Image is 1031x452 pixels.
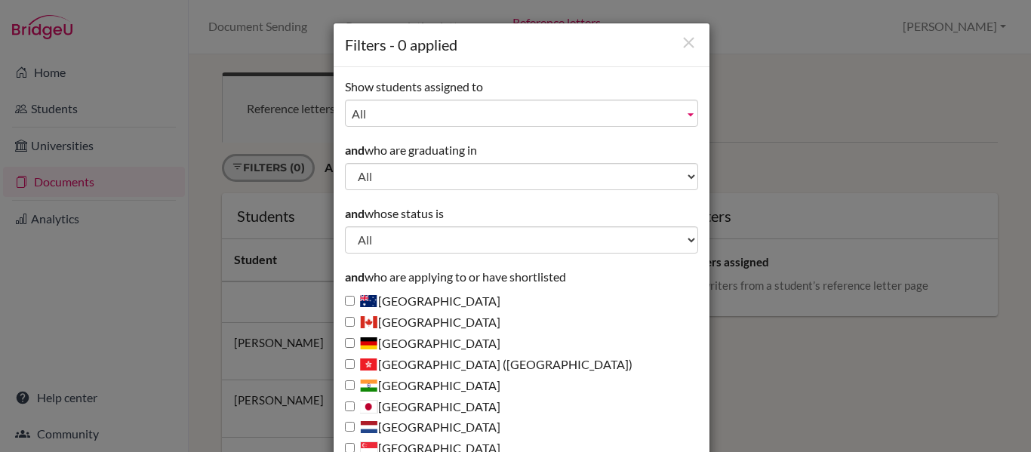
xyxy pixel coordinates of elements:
[345,317,355,327] input: [GEOGRAPHIC_DATA]
[345,205,444,223] label: whose status is
[345,143,365,157] strong: and
[345,269,365,284] strong: and
[345,78,483,96] label: Show students assigned to
[360,420,378,434] span: Netherlands
[360,400,378,414] span: Japan
[360,337,378,350] span: Germany
[345,338,355,348] input: [GEOGRAPHIC_DATA]
[345,398,500,416] label: [GEOGRAPHIC_DATA]
[352,100,678,128] span: All
[345,206,365,220] strong: and
[345,401,355,411] input: [GEOGRAPHIC_DATA]
[345,35,698,55] h1: Filters - 0 applied
[360,315,378,329] span: Canada
[345,335,500,352] label: [GEOGRAPHIC_DATA]
[345,377,500,395] label: [GEOGRAPHIC_DATA]
[345,422,355,432] input: [GEOGRAPHIC_DATA]
[345,314,500,331] label: [GEOGRAPHIC_DATA]
[345,356,632,374] label: [GEOGRAPHIC_DATA] ([GEOGRAPHIC_DATA])
[345,293,500,310] label: [GEOGRAPHIC_DATA]
[345,142,477,159] label: who are graduating in
[345,296,355,306] input: [GEOGRAPHIC_DATA]
[345,380,355,390] input: [GEOGRAPHIC_DATA]
[345,419,500,436] label: [GEOGRAPHIC_DATA]
[345,359,355,369] input: [GEOGRAPHIC_DATA] ([GEOGRAPHIC_DATA])
[360,358,378,371] span: Hong Kong (China)
[360,379,378,392] span: India
[679,33,698,54] button: Close
[360,294,378,308] span: Australia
